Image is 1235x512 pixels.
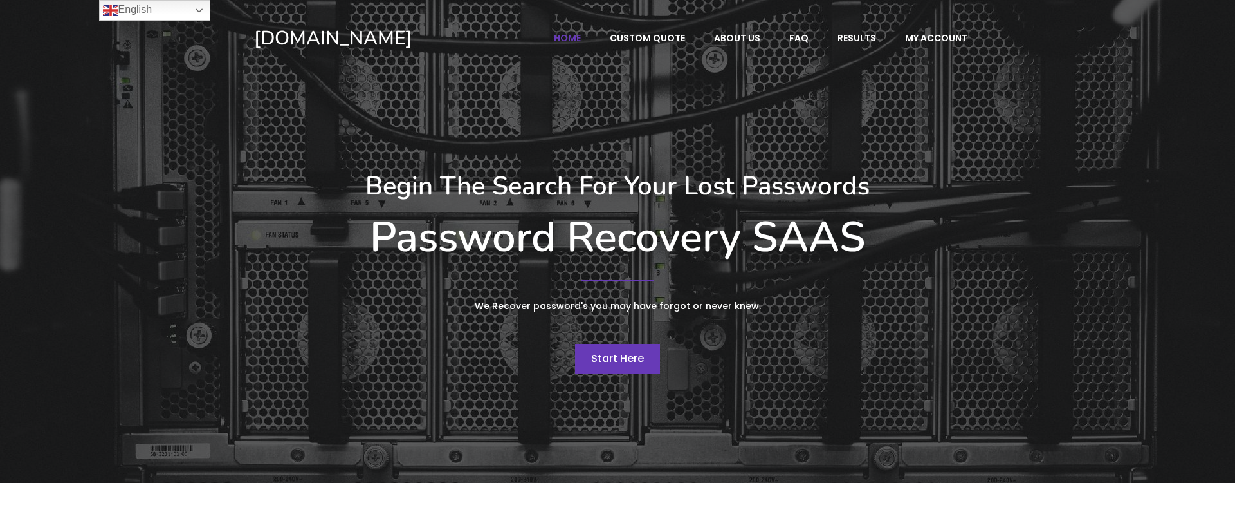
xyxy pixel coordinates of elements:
[824,26,890,50] a: Results
[789,32,809,44] span: FAQ
[714,32,760,44] span: About Us
[103,3,118,18] img: en
[610,32,685,44] span: Custom Quote
[376,298,859,314] p: We Recover password's you may have forgot or never knew.
[591,351,644,366] span: Start Here
[575,344,660,374] a: Start Here
[837,32,876,44] span: Results
[905,32,967,44] span: My account
[776,26,822,50] a: FAQ
[254,171,981,202] h3: Begin The Search For Your Lost Passwords
[540,26,594,50] a: Home
[596,26,699,50] a: Custom Quote
[892,26,981,50] a: My account
[254,26,500,51] a: [DOMAIN_NAME]
[254,213,981,263] h1: Password Recovery SAAS
[554,32,581,44] span: Home
[700,26,774,50] a: About Us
